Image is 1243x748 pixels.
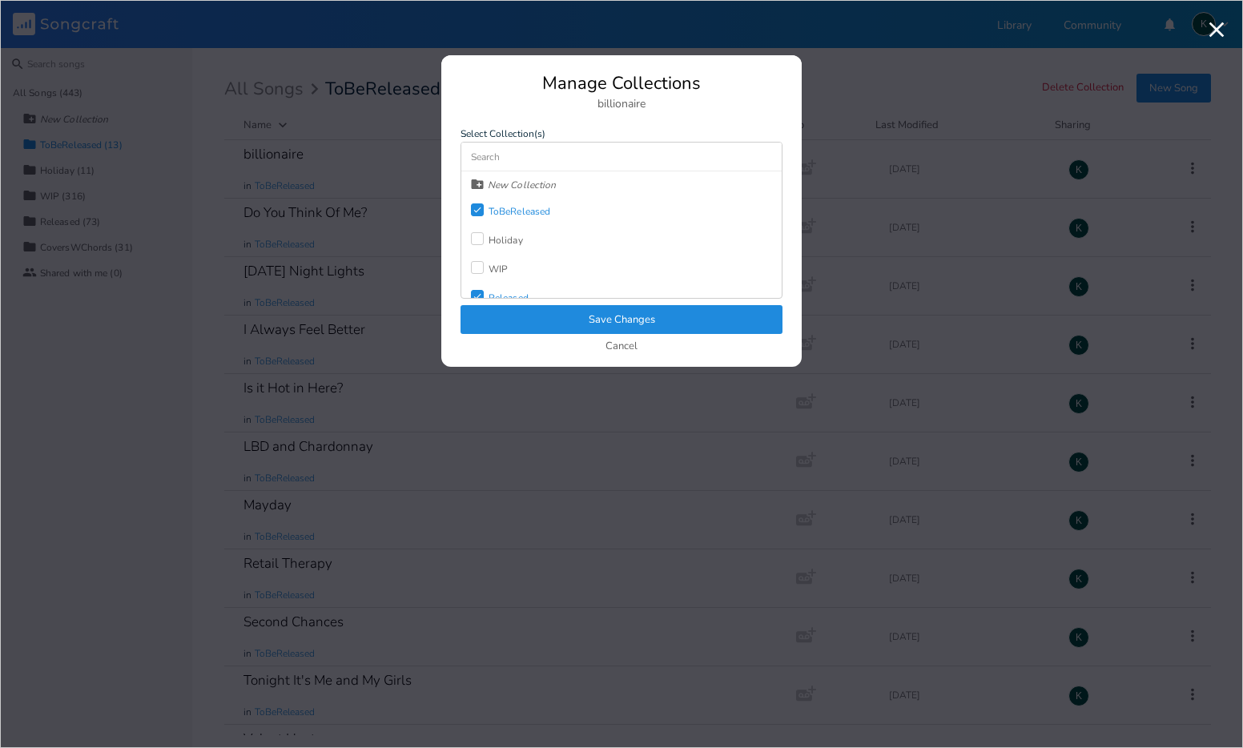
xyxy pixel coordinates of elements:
[605,340,638,354] button: Cancel
[461,99,782,110] div: billionaire
[461,305,782,334] button: Save Changes
[489,235,523,245] div: Holiday
[489,264,508,274] div: WIP
[488,180,556,190] div: New Collection
[489,207,550,216] div: ToBeReleased
[461,143,782,171] input: Search
[461,129,782,139] label: Select Collection(s)
[489,293,529,303] div: Released
[461,74,782,92] div: Manage Collections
